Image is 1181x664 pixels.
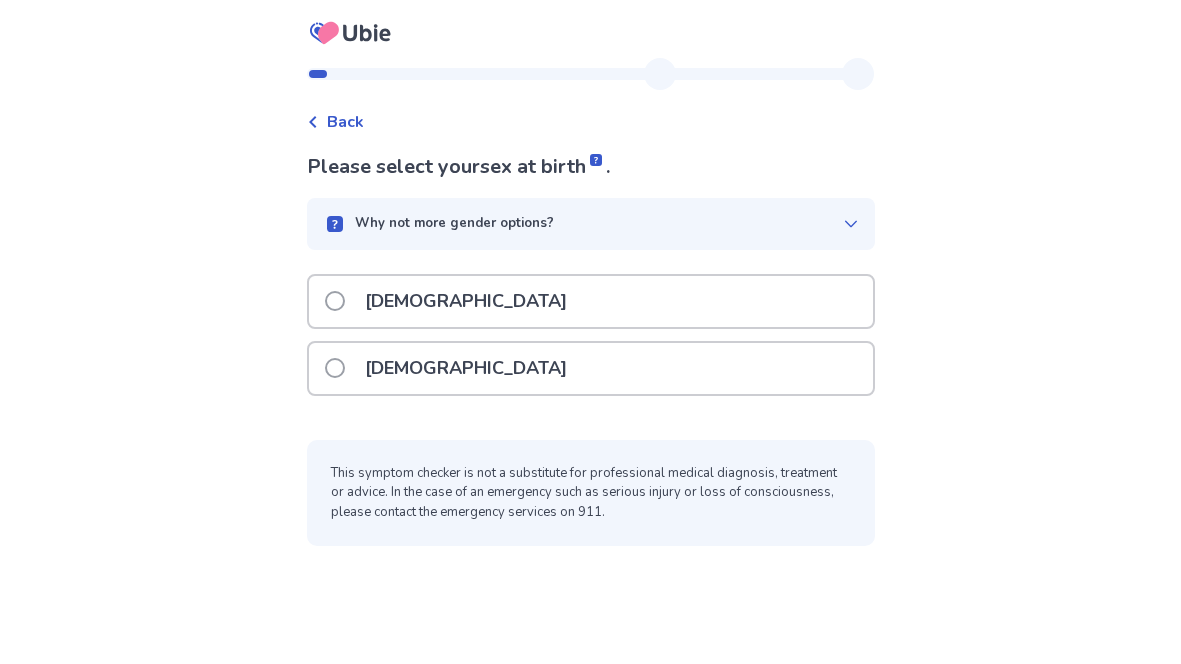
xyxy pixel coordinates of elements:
[353,343,579,394] p: [DEMOGRAPHIC_DATA]
[331,464,851,523] p: This symptom checker is not a substitute for professional medical diagnosis, treatment or advice....
[355,214,554,234] p: Why not more gender options?
[307,152,875,182] p: Please select your .
[480,153,606,180] span: sex at birth
[327,110,364,134] span: Back
[353,276,579,327] p: [DEMOGRAPHIC_DATA]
